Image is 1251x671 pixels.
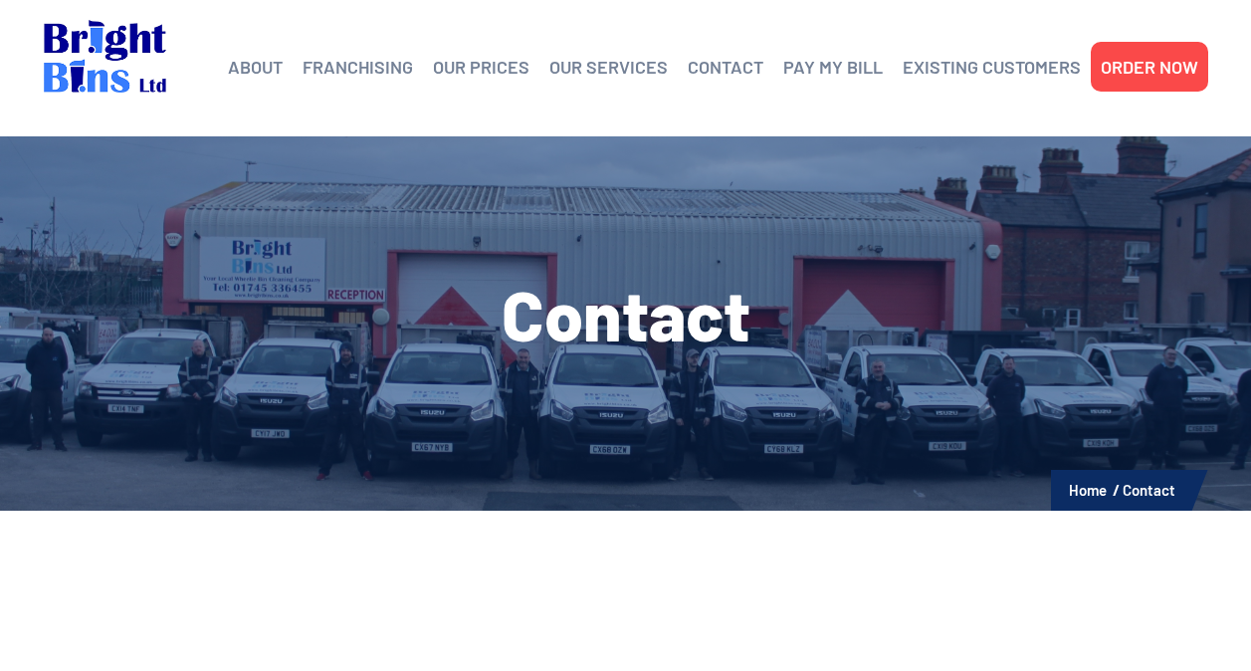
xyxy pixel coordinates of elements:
a: PAY MY BILL [783,52,883,82]
a: FRANCHISING [303,52,413,82]
a: Home [1069,481,1107,499]
a: ORDER NOW [1101,52,1198,82]
a: OUR SERVICES [549,52,668,82]
h1: Contact [44,279,1208,348]
a: ABOUT [228,52,283,82]
li: Contact [1123,477,1175,503]
a: OUR PRICES [433,52,529,82]
a: EXISTING CUSTOMERS [903,52,1081,82]
a: CONTACT [688,52,763,82]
